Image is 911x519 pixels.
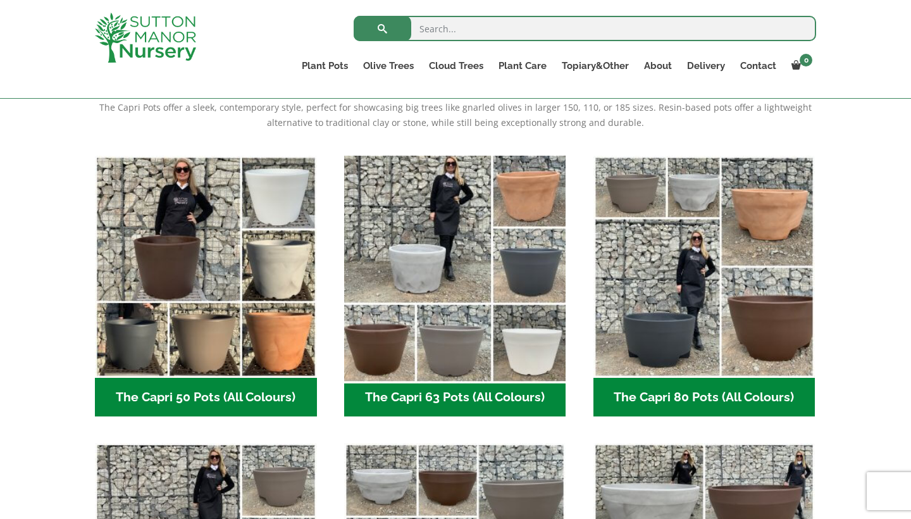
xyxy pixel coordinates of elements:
input: Search... [354,16,816,41]
img: logo [95,13,196,63]
span: 0 [800,54,812,66]
a: Delivery [679,57,733,75]
img: The Capri 50 Pots (All Colours) [95,156,317,378]
a: About [636,57,679,75]
a: Plant Care [491,57,554,75]
h2: The Capri 80 Pots (All Colours) [593,378,815,417]
a: Cloud Trees [421,57,491,75]
a: Contact [733,57,784,75]
p: The Capri Pots offer a sleek, contemporary style, perfect for showcasing big trees like gnarled o... [95,100,816,130]
a: Visit product category The Capri 63 Pots (All Colours) [344,156,566,416]
a: Olive Trees [356,57,421,75]
img: The Capri 63 Pots (All Colours) [338,150,571,383]
h2: The Capri 50 Pots (All Colours) [95,378,317,417]
a: Visit product category The Capri 50 Pots (All Colours) [95,156,317,416]
a: Visit product category The Capri 80 Pots (All Colours) [593,156,815,416]
a: Topiary&Other [554,57,636,75]
img: The Capri 80 Pots (All Colours) [593,156,815,378]
h2: The Capri 63 Pots (All Colours) [344,378,566,417]
a: Plant Pots [294,57,356,75]
a: 0 [784,57,816,75]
